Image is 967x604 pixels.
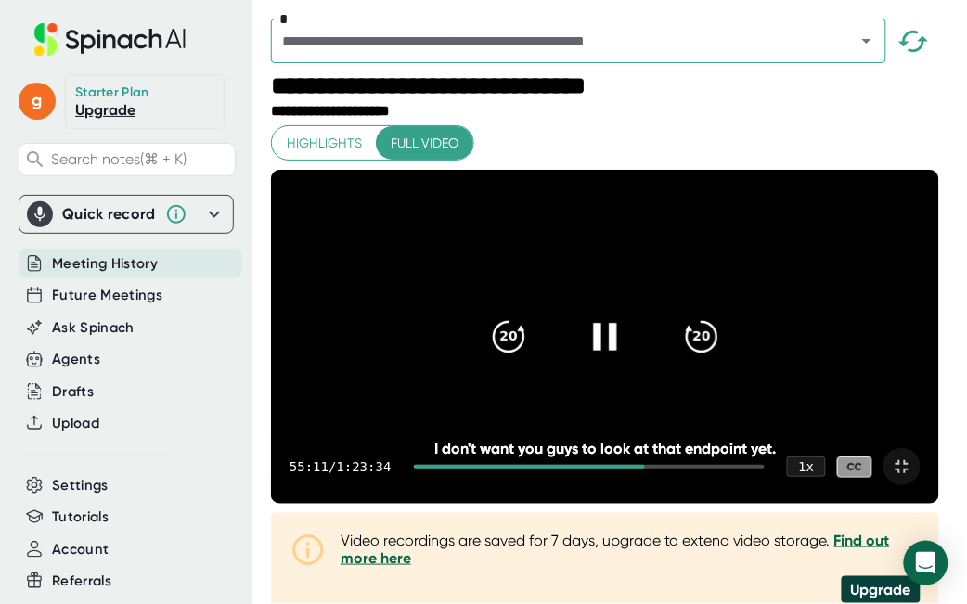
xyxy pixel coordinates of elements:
[52,539,109,560] button: Account
[27,196,226,233] div: Quick record
[75,84,149,101] div: Starter Plan
[52,413,99,434] button: Upload
[391,132,458,155] span: Full video
[75,101,135,119] a: Upgrade
[854,28,880,54] button: Open
[19,83,56,120] span: g
[904,541,948,585] div: Open Intercom Messenger
[52,381,94,403] button: Drafts
[52,475,109,496] button: Settings
[376,126,473,161] button: Full video
[52,253,158,275] button: Meeting History
[51,150,187,168] span: Search notes (⌘ + K)
[272,126,377,161] button: Highlights
[52,285,162,306] button: Future Meetings
[290,459,392,474] div: 55:11 / 1:23:34
[837,456,872,478] div: CC
[341,532,890,567] a: Find out more here
[842,576,921,603] div: Upgrade
[52,507,109,528] button: Tutorials
[52,317,135,339] button: Ask Spinach
[52,571,111,592] button: Referrals
[787,456,826,477] div: 1 x
[52,349,100,370] button: Agents
[287,132,362,155] span: Highlights
[341,532,921,567] div: Video recordings are saved for 7 days, upgrade to extend video storage.
[62,205,156,224] div: Quick record
[338,440,872,457] div: I don't want you guys to look at that endpoint yet.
